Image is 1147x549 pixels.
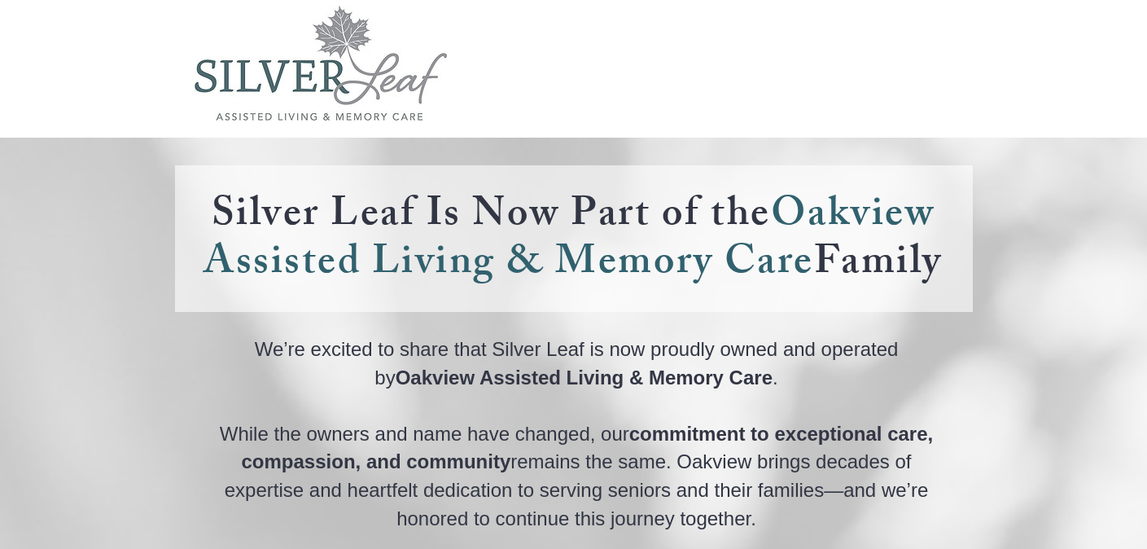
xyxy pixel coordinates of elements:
[204,182,935,301] span: Oakview Assisted Living & Memory Care
[773,367,778,389] span: .
[255,338,899,389] span: We’re excited to share that Silver Leaf is now proudly owned and operated by
[396,367,773,389] span: Oakview Assisted Living & Memory Care
[225,450,928,529] span: remains the same. Oakview brings decades of expertise and heartfelt dedication to serving seniors...
[204,182,943,301] a: Silver Leaf Is Now Part of theOakview Assisted Living & Memory CareFamily
[195,6,447,121] img: SilverLeaf_Logos_FIN_edited.jpg
[220,423,629,445] span: While the owners and name have changed, our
